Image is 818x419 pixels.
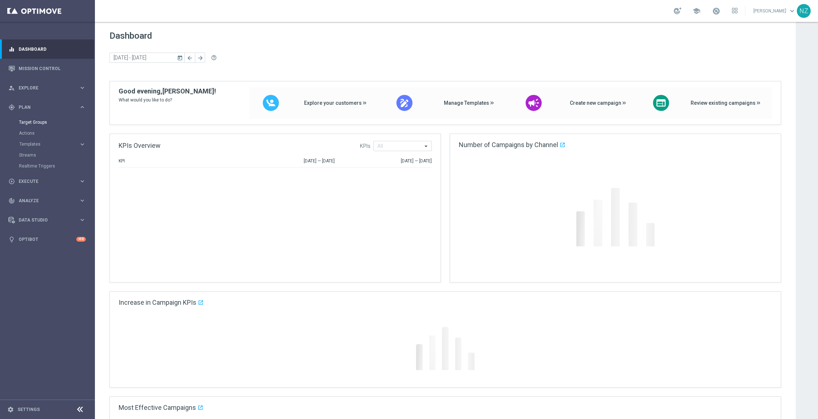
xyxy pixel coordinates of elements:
div: Optibot [8,230,86,249]
button: Data Studio keyboard_arrow_right [8,217,86,223]
div: Analyze [8,197,79,204]
i: keyboard_arrow_right [79,178,86,185]
i: lightbulb [8,236,15,243]
a: Dashboard [19,39,86,59]
div: Templates [19,142,79,146]
div: Dashboard [8,39,86,59]
a: Streams [19,152,76,158]
span: Templates [19,142,72,146]
div: Data Studio [8,217,79,223]
i: gps_fixed [8,104,15,111]
div: Streams [19,150,94,161]
span: Analyze [19,199,79,203]
span: Plan [19,105,79,109]
span: Data Studio [19,218,79,222]
div: Realtime Triggers [19,161,94,172]
i: keyboard_arrow_right [79,104,86,111]
div: Actions [19,128,94,139]
a: [PERSON_NAME]keyboard_arrow_down [753,5,797,16]
a: Target Groups [19,119,76,125]
i: keyboard_arrow_right [79,216,86,223]
button: track_changes Analyze keyboard_arrow_right [8,198,86,204]
button: person_search Explore keyboard_arrow_right [8,85,86,91]
div: Mission Control [8,59,86,78]
button: lightbulb Optibot +10 [8,237,86,242]
div: Explore [8,85,79,91]
div: +10 [76,237,86,242]
a: Actions [19,130,76,136]
span: Execute [19,179,79,184]
i: play_circle_outline [8,178,15,185]
div: Execute [8,178,79,185]
button: play_circle_outline Execute keyboard_arrow_right [8,178,86,184]
div: Templates [19,139,94,150]
i: person_search [8,85,15,91]
i: keyboard_arrow_right [79,84,86,91]
span: keyboard_arrow_down [788,7,796,15]
button: gps_fixed Plan keyboard_arrow_right [8,104,86,110]
i: track_changes [8,197,15,204]
a: Realtime Triggers [19,163,76,169]
span: school [692,7,700,15]
button: Templates keyboard_arrow_right [19,141,86,147]
div: NZ [797,4,811,18]
i: keyboard_arrow_right [79,141,86,148]
button: equalizer Dashboard [8,46,86,52]
a: Optibot [19,230,76,249]
div: Target Groups [19,117,94,128]
i: equalizer [8,46,15,53]
span: Explore [19,86,79,90]
a: Settings [18,407,40,412]
i: keyboard_arrow_right [79,197,86,204]
button: Mission Control [8,66,86,72]
i: settings [7,406,14,413]
div: Plan [8,104,79,111]
a: Mission Control [19,59,86,78]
